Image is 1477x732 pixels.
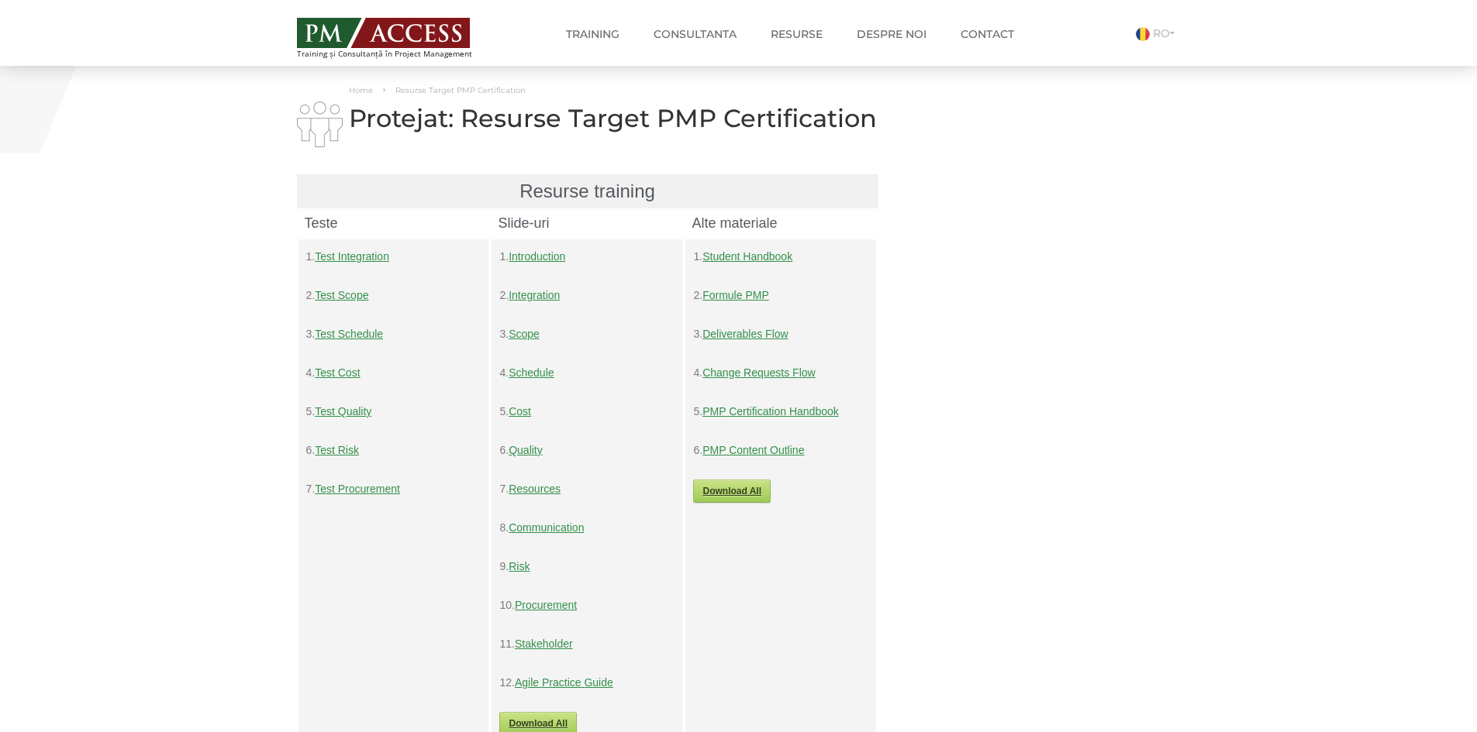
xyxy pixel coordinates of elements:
[693,247,868,266] p: 1.
[692,216,870,230] h4: Alte materiale
[315,250,389,263] a: Test Integration
[509,250,565,263] a: Introduction
[702,444,804,456] a: PMP Content Outline
[1136,27,1150,41] img: Romana
[499,402,675,421] p: 5.
[509,444,543,456] a: Quality
[499,325,675,344] p: 3.
[297,50,501,58] span: Training și Consultanță în Project Management
[509,521,584,534] a: Communication
[297,18,470,48] img: PM ACCESS - Echipa traineri si consultanti certificati PMP: Narciss Popescu, Mihai Olaru, Monica ...
[693,325,868,344] p: 3.
[306,286,481,305] p: 2.
[499,634,675,654] p: 11.
[499,247,675,266] p: 1.
[305,216,483,230] h4: Teste
[315,328,383,340] a: Test Schedule
[554,19,631,50] a: Training
[499,596,675,615] p: 10.
[509,405,531,418] a: Cost
[702,366,816,379] a: Change Requests Flow
[693,402,868,421] p: 5.
[509,289,560,301] a: Integration
[509,483,561,495] a: Resources
[509,328,540,340] a: Scope
[509,560,530,572] a: Risk
[499,286,675,305] p: 2.
[306,402,481,421] p: 5.
[702,405,839,418] a: PMP Certification Handbook
[693,363,868,383] p: 4.
[306,325,481,344] p: 3.
[315,444,359,456] a: Test Risk
[515,676,613,689] a: Agile Practice Guide
[515,637,573,650] a: Stakeholder
[499,557,675,576] p: 9.
[306,247,481,266] p: 1.
[642,19,748,50] a: Consultanta
[759,19,834,50] a: Resurse
[499,673,675,692] p: 12.
[845,19,938,50] a: Despre noi
[499,479,675,499] p: 7.
[499,441,675,460] p: 6.
[498,216,676,230] h4: Slide-uri
[315,289,368,301] a: Test Scope
[395,85,526,95] span: Resurse Target PMP Certification
[702,328,788,340] a: Deliverables Flow
[306,363,481,383] p: 4.
[693,441,868,460] p: 6.
[297,105,878,132] h1: Protejat: Resurse Target PMP Certification
[315,405,371,418] a: Test Quality
[297,101,343,147] img: i-02.png
[499,363,675,383] p: 4.
[702,289,769,301] a: Formule PMP
[305,182,871,201] h3: Resurse training
[349,85,373,95] a: Home
[499,518,675,538] p: 8.
[949,19,1026,50] a: Contact
[693,479,771,503] a: Download All
[1136,26,1181,40] a: RO
[306,479,481,499] p: 7.
[297,13,501,58] a: Training și Consultanță în Project Management
[702,250,792,263] a: Student Handbook
[315,366,360,379] a: Test Cost
[693,286,868,305] p: 2.
[306,441,481,460] p: 6.
[515,599,577,611] a: Procurement
[509,366,554,379] a: Schedule
[315,483,400,495] a: Test Procurement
